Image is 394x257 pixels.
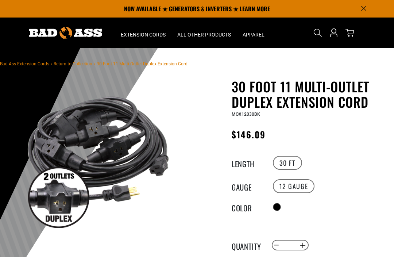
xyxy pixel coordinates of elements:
label: 30 FT [273,156,302,170]
a: Return to Collection [54,61,92,66]
label: 12 Gauge [273,179,315,193]
h1: 30 Foot 11 Multi-Outlet Duplex Extension Cord [232,79,389,110]
summary: All Other Products [171,18,237,48]
span: 30 Foot 11 Multi-Outlet Duplex Extension Cord [97,61,188,66]
label: Quantity [232,241,268,250]
legend: Gauge [232,181,268,191]
img: black [22,80,175,234]
summary: Extension Cords [115,18,171,48]
span: $146.09 [232,128,266,141]
legend: Color [232,202,268,212]
span: › [51,61,52,66]
span: All Other Products [177,31,231,38]
span: Extension Cords [121,31,166,38]
span: Apparel [243,31,264,38]
legend: Length [232,158,268,168]
img: Bad Ass Extension Cords [29,27,102,39]
summary: Apparel [237,18,270,48]
summary: Search [312,27,324,39]
span: › [94,61,95,66]
span: MOX12030BK [232,112,260,117]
